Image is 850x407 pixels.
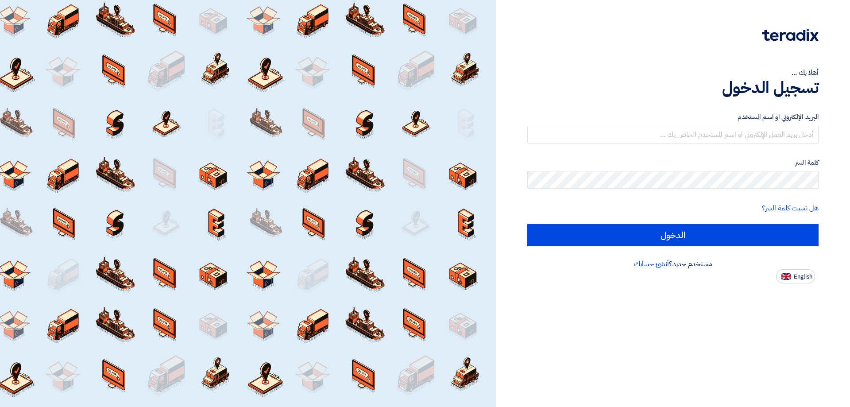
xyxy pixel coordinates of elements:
[762,203,819,213] a: هل نسيت كلمة السر؟
[762,29,819,41] img: Teradix logo
[527,67,819,78] div: أهلا بك ...
[527,112,819,122] label: البريد الإلكتروني او اسم المستخدم
[634,259,669,269] a: أنشئ حسابك
[781,273,791,280] img: en-US.png
[527,158,819,168] label: كلمة السر
[776,269,815,283] button: English
[527,126,819,143] input: أدخل بريد العمل الإلكتروني او اسم المستخدم الخاص بك ...
[794,274,812,280] span: English
[527,259,819,269] div: مستخدم جديد؟
[527,78,819,97] h1: تسجيل الدخول
[527,224,819,246] input: الدخول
